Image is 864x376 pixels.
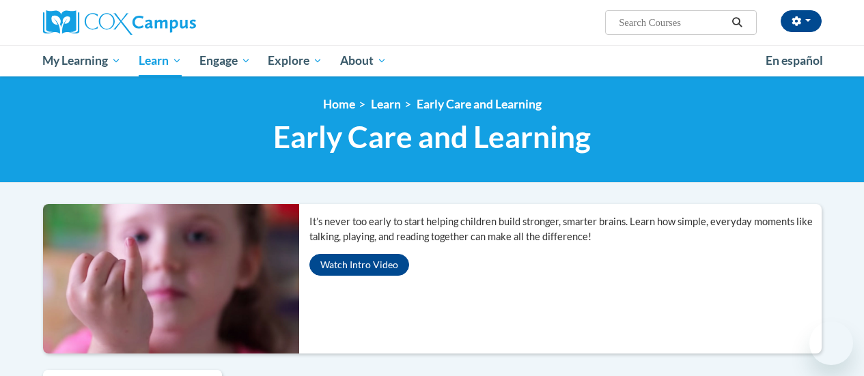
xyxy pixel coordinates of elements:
span: En español [766,53,823,68]
iframe: Button to launch messaging window [809,321,853,365]
a: Engage [191,45,260,76]
span: Explore [268,53,322,69]
span: Early Care and Learning [273,119,591,155]
span: About [340,53,387,69]
button: Account Settings [781,10,822,32]
a: Home [323,97,355,111]
a: About [331,45,395,76]
a: Learn [371,97,401,111]
button: Search [727,14,747,31]
a: Explore [259,45,331,76]
button: Watch Intro Video [309,254,409,276]
span: My Learning [42,53,121,69]
p: It’s never too early to start helping children build stronger, smarter brains. Learn how simple, ... [309,214,822,244]
div: Main menu [33,45,832,76]
a: My Learning [34,45,130,76]
span: Learn [139,53,182,69]
a: En español [757,46,832,75]
i:  [731,18,743,28]
a: Cox Campus [43,10,289,35]
img: Cox Campus [43,10,196,35]
input: Search Courses [617,14,727,31]
a: Learn [130,45,191,76]
a: Early Care and Learning [417,97,542,111]
span: Engage [199,53,251,69]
